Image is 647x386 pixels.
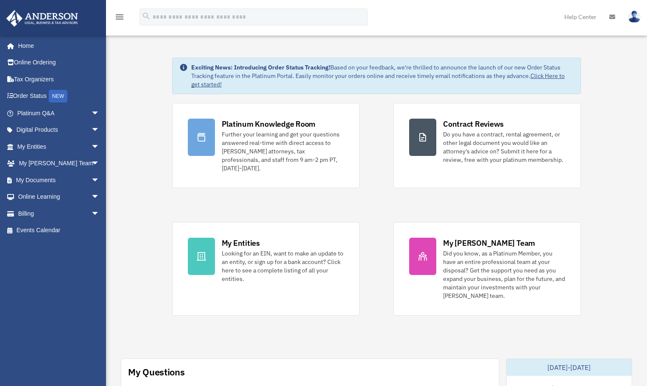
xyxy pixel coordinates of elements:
[6,54,112,71] a: Online Ordering
[172,222,360,316] a: My Entities Looking for an EIN, want to make an update to an entity, or sign up for a bank accoun...
[114,15,125,22] a: menu
[6,205,112,222] a: Billingarrow_drop_down
[191,64,330,71] strong: Exciting News: Introducing Order Status Tracking!
[6,138,112,155] a: My Entitiesarrow_drop_down
[222,249,344,283] div: Looking for an EIN, want to make an update to an entity, or sign up for a bank account? Click her...
[393,222,581,316] a: My [PERSON_NAME] Team Did you know, as a Platinum Member, you have an entire professional team at...
[91,155,108,172] span: arrow_drop_down
[91,122,108,139] span: arrow_drop_down
[6,122,112,139] a: Digital Productsarrow_drop_down
[49,90,67,103] div: NEW
[91,189,108,206] span: arrow_drop_down
[91,205,108,222] span: arrow_drop_down
[6,71,112,88] a: Tax Organizers
[114,12,125,22] i: menu
[4,10,81,27] img: Anderson Advisors Platinum Portal
[443,130,565,164] div: Do you have a contract, rental agreement, or other legal document you would like an attorney's ad...
[628,11,641,23] img: User Pic
[6,155,112,172] a: My [PERSON_NAME] Teamarrow_drop_down
[222,130,344,172] div: Further your learning and get your questions answered real-time with direct access to [PERSON_NAM...
[6,88,112,105] a: Order StatusNEW
[6,172,112,189] a: My Documentsarrow_drop_down
[6,189,112,205] a: Online Learningarrow_drop_down
[191,72,565,88] a: Click Here to get started!
[507,359,632,376] div: [DATE]-[DATE]
[443,249,565,300] div: Did you know, as a Platinum Member, you have an entire professional team at your disposal? Get th...
[142,11,151,21] i: search
[91,138,108,156] span: arrow_drop_down
[222,238,260,248] div: My Entities
[443,238,535,248] div: My [PERSON_NAME] Team
[191,63,574,89] div: Based on your feedback, we're thrilled to announce the launch of our new Order Status Tracking fe...
[393,103,581,188] a: Contract Reviews Do you have a contract, rental agreement, or other legal document you would like...
[91,105,108,122] span: arrow_drop_down
[6,222,112,239] a: Events Calendar
[222,119,316,129] div: Platinum Knowledge Room
[443,119,504,129] div: Contract Reviews
[6,37,108,54] a: Home
[172,103,360,188] a: Platinum Knowledge Room Further your learning and get your questions answered real-time with dire...
[6,105,112,122] a: Platinum Q&Aarrow_drop_down
[128,366,185,378] div: My Questions
[91,172,108,189] span: arrow_drop_down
